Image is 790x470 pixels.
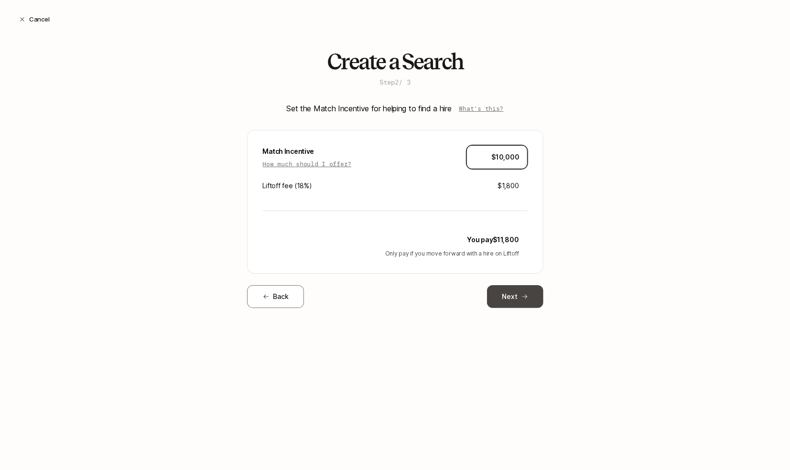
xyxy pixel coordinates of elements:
button: Cancel [11,11,57,28]
h2: Create a Search [327,50,464,74]
p: What's this? [459,104,504,113]
button: Back [247,285,304,308]
p: Match Incentive [263,146,352,157]
input: $10,000 [475,151,519,163]
p: Only pay if you move forward with a hire on Liftoff [263,249,519,258]
p: Step 2 / 3 [379,77,411,87]
p: You pay $11,800 [467,234,519,246]
p: $1,800 [498,180,519,192]
p: Liftoff fee ( 18 %) [263,180,312,192]
button: Next [487,285,543,308]
p: Set the Match Incentive for helping to find a hire [287,102,452,115]
p: How much should I offer? [263,159,352,169]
